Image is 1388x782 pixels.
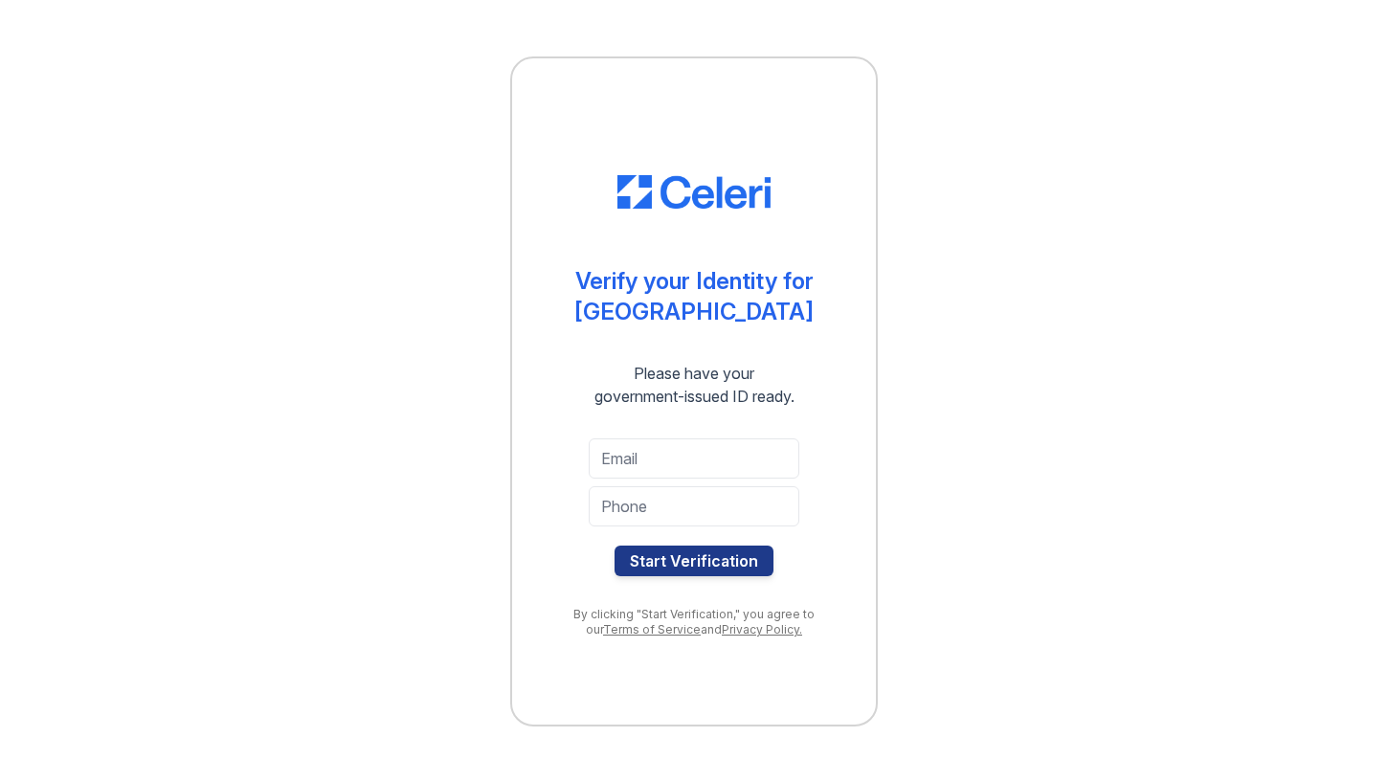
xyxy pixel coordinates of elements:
div: Please have your government-issued ID ready. [560,362,829,408]
input: Email [589,438,799,479]
a: Privacy Policy. [722,622,802,637]
button: Start Verification [615,546,773,576]
img: CE_Logo_Blue-a8612792a0a2168367f1c8372b55b34899dd931a85d93a1a3d3e32e68fde9ad4.png [617,175,771,210]
div: Verify your Identity for [GEOGRAPHIC_DATA] [574,266,814,327]
input: Phone [589,486,799,526]
a: Terms of Service [603,622,701,637]
div: By clicking "Start Verification," you agree to our and [550,607,838,637]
